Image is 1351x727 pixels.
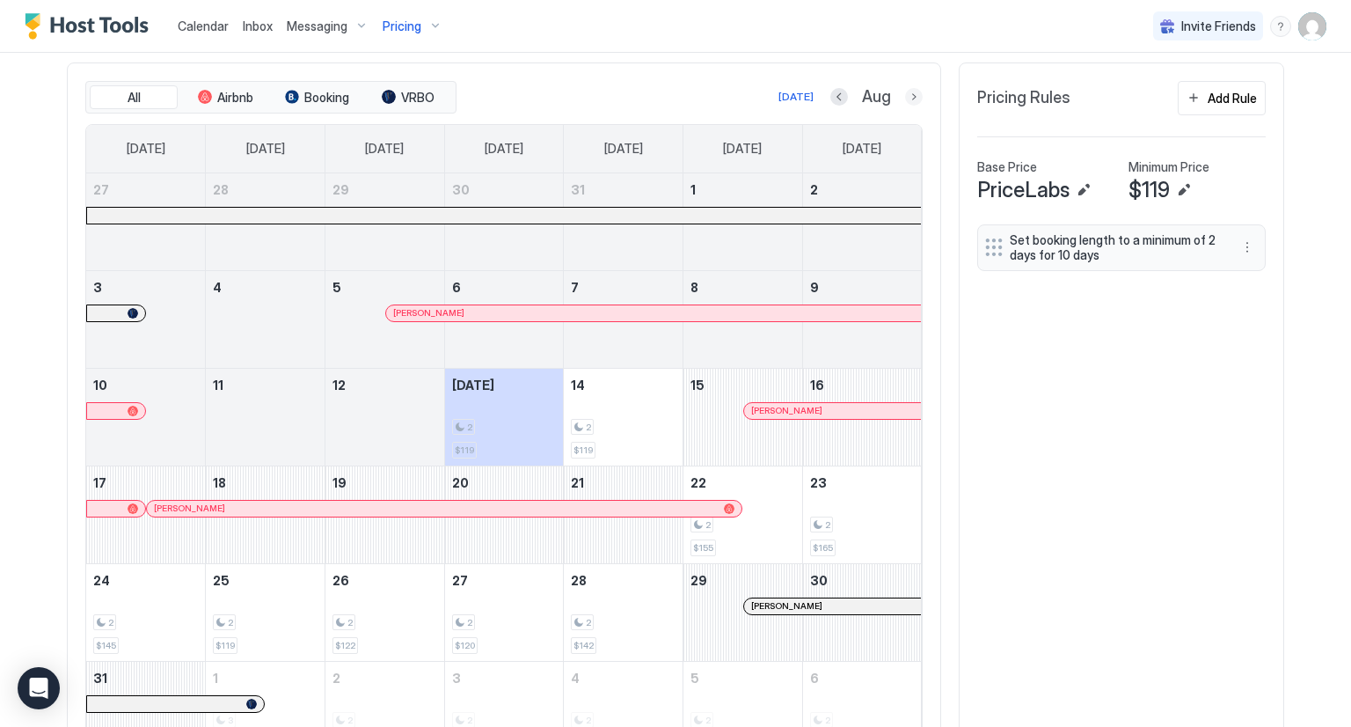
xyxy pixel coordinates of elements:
[206,563,325,661] td: August 25, 2025
[178,17,229,35] a: Calendar
[273,85,361,110] button: Booking
[206,369,325,401] a: August 11, 2025
[213,182,229,197] span: 28
[571,671,580,686] span: 4
[803,466,922,499] a: August 23, 2025
[1178,81,1266,115] button: Add Rule
[977,88,1070,108] span: Pricing Rules
[802,270,922,368] td: August 9, 2025
[181,85,269,110] button: Airbnb
[444,368,564,466] td: August 13, 2025
[304,90,349,106] span: Booking
[325,466,444,499] a: August 19, 2025
[86,368,206,466] td: August 10, 2025
[802,368,922,466] td: August 16, 2025
[564,466,683,563] td: August 21, 2025
[571,573,587,588] span: 28
[455,444,474,456] span: $119
[445,369,564,401] a: August 13, 2025
[571,182,585,197] span: 31
[810,671,819,686] span: 6
[154,503,734,514] div: [PERSON_NAME]
[365,141,404,157] span: [DATE]
[213,280,222,295] span: 4
[178,18,229,33] span: Calendar
[573,444,593,456] span: $119
[467,125,541,173] a: Wednesday
[325,563,444,661] td: August 26, 2025
[1237,237,1258,258] div: menu
[86,173,205,206] a: July 27, 2025
[564,563,683,661] td: August 28, 2025
[803,271,922,304] a: August 9, 2025
[683,270,803,368] td: August 8, 2025
[96,640,116,651] span: $145
[206,466,325,499] a: August 18, 2025
[243,18,273,33] span: Inbox
[445,662,564,694] a: September 3, 2025
[803,369,922,401] a: August 16, 2025
[325,564,444,597] a: August 26, 2025
[571,378,585,393] span: 14
[206,368,325,466] td: August 11, 2025
[690,475,706,490] span: 22
[810,475,827,490] span: 23
[127,141,165,157] span: [DATE]
[802,173,922,271] td: August 2, 2025
[683,369,802,401] a: August 15, 2025
[86,466,205,499] a: August 17, 2025
[86,271,205,304] a: August 3, 2025
[693,542,713,554] span: $155
[683,563,803,661] td: August 29, 2025
[683,271,802,304] a: August 8, 2025
[452,378,494,393] span: [DATE]
[564,662,683,694] a: September 4, 2025
[93,182,109,197] span: 27
[1181,18,1256,34] span: Invite Friends
[802,563,922,661] td: August 30, 2025
[690,182,696,197] span: 1
[444,563,564,661] td: August 27, 2025
[93,378,107,393] span: 10
[325,173,444,271] td: July 29, 2025
[325,466,444,563] td: August 19, 2025
[445,564,564,597] a: August 27, 2025
[86,662,205,694] a: August 31, 2025
[445,271,564,304] a: August 6, 2025
[778,89,814,105] div: [DATE]
[1073,180,1094,201] button: Edit
[467,617,472,628] span: 2
[206,173,325,206] a: July 28, 2025
[332,475,347,490] span: 19
[86,563,206,661] td: August 24, 2025
[86,173,206,271] td: July 27, 2025
[564,270,683,368] td: August 7, 2025
[128,90,141,106] span: All
[452,671,461,686] span: 3
[86,270,206,368] td: August 3, 2025
[825,519,830,531] span: 2
[383,18,421,34] span: Pricing
[347,125,421,173] a: Tuesday
[393,307,914,319] div: [PERSON_NAME]
[810,182,818,197] span: 2
[86,369,205,401] a: August 10, 2025
[213,671,218,686] span: 1
[803,173,922,206] a: August 2, 2025
[93,475,106,490] span: 17
[243,17,273,35] a: Inbox
[905,88,923,106] button: Next month
[90,85,178,110] button: All
[401,90,435,106] span: VRBO
[1208,89,1257,107] div: Add Rule
[810,378,824,393] span: 16
[751,405,914,416] div: [PERSON_NAME]
[825,125,899,173] a: Saturday
[335,640,355,651] span: $122
[1237,237,1258,258] button: More options
[228,617,233,628] span: 2
[564,466,683,499] a: August 21, 2025
[467,422,472,433] span: 2
[452,182,470,197] span: 30
[445,173,564,206] a: July 30, 2025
